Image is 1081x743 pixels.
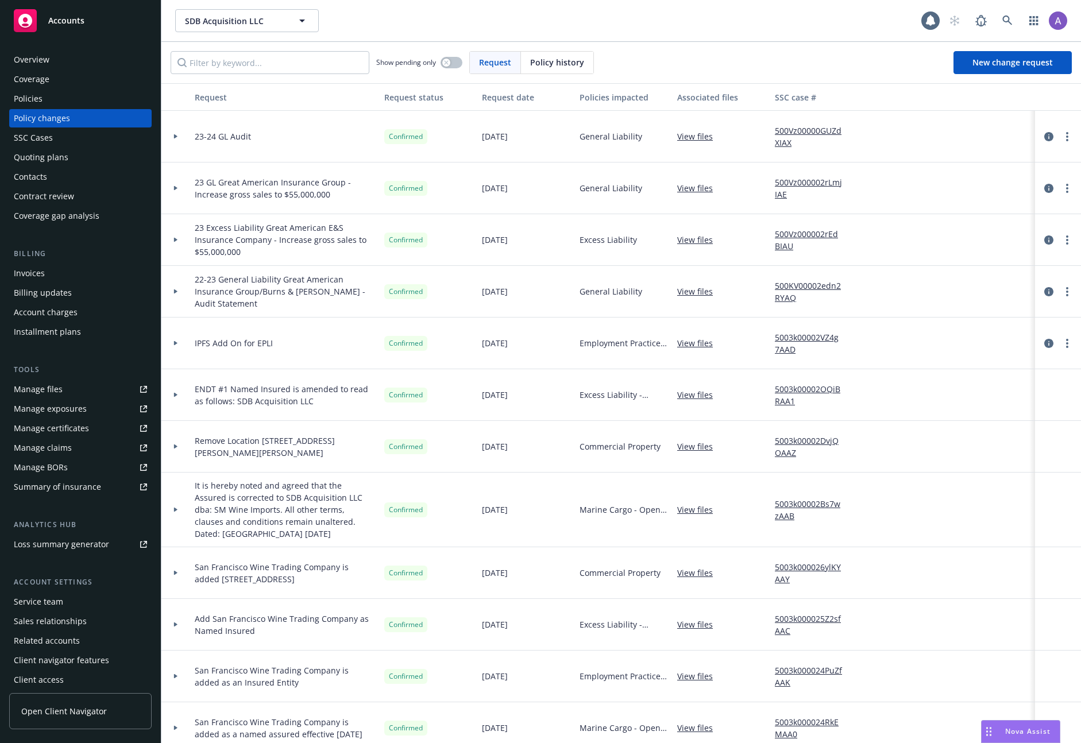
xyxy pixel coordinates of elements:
[161,421,190,473] div: Toggle Row Expanded
[161,473,190,547] div: Toggle Row Expanded
[195,383,375,407] span: ENDT #1 Named Insured is amended to read as follows: SDB Acquisition LLC
[482,722,508,734] span: [DATE]
[982,721,996,742] div: Drag to move
[943,9,966,32] a: Start snowing
[161,599,190,651] div: Toggle Row Expanded
[775,435,852,459] a: 5003k00002DvjQOAAZ
[9,51,152,69] a: Overview
[1060,285,1074,299] a: more
[14,109,70,127] div: Policy changes
[14,439,72,457] div: Manage claims
[9,129,152,147] a: SSC Cases
[195,613,375,637] span: Add San Francisco Wine Trading Company as Named Insured
[389,442,423,452] span: Confirmed
[1022,9,1045,32] a: Switch app
[389,183,423,194] span: Confirmed
[677,389,722,401] a: View files
[195,273,375,309] span: 22-23 General Liability Great American Insurance Group/Burns & [PERSON_NAME] - Audit Statement
[14,419,89,438] div: Manage certificates
[9,264,152,283] a: Invoices
[161,369,190,421] div: Toggle Row Expanded
[14,207,99,225] div: Coverage gap analysis
[996,9,1019,32] a: Search
[9,303,152,322] a: Account charges
[677,91,766,103] div: Associated files
[477,83,575,111] button: Request date
[580,504,668,516] span: Marine Cargo - Open / Floating
[580,337,668,349] span: Employment Practices Liability
[389,671,423,682] span: Confirmed
[14,632,80,650] div: Related accounts
[482,670,508,682] span: [DATE]
[1042,233,1056,247] a: circleInformation
[677,130,722,142] a: View files
[14,51,49,69] div: Overview
[14,90,43,108] div: Policies
[9,90,152,108] a: Policies
[775,280,852,304] a: 500KV00002edn2RYAQ
[9,5,152,37] a: Accounts
[161,266,190,318] div: Toggle Row Expanded
[14,651,109,670] div: Client navigator features
[389,131,423,142] span: Confirmed
[175,9,319,32] button: SDB Acquisition LLC
[580,440,661,452] span: Commercial Property
[14,323,81,341] div: Installment plans
[9,458,152,477] a: Manage BORs
[9,535,152,554] a: Loss summary generator
[161,162,190,214] div: Toggle Row Expanded
[171,51,369,74] input: Filter by keyword...
[1060,336,1074,350] a: more
[9,364,152,376] div: Tools
[1042,285,1056,299] a: circleInformation
[14,400,87,418] div: Manage exposures
[970,9,993,32] a: Report a Bug
[389,287,423,297] span: Confirmed
[376,57,436,67] span: Show pending only
[482,130,508,142] span: [DATE]
[775,176,852,200] a: 500Vz000002rLmjIAE
[14,187,74,206] div: Contract review
[479,56,511,68] span: Request
[14,168,47,186] div: Contacts
[580,618,668,630] span: Excess Liability - Excess over GL
[482,567,508,579] span: [DATE]
[9,109,152,127] a: Policy changes
[161,214,190,266] div: Toggle Row Expanded
[673,83,770,111] button: Associated files
[195,561,375,585] span: San Francisco Wine Trading Company is added [STREET_ADDRESS]
[1060,181,1074,195] a: more
[580,567,661,579] span: Commercial Property
[530,56,584,68] span: Policy history
[953,51,1072,74] a: New change request
[482,234,508,246] span: [DATE]
[1060,130,1074,144] a: more
[14,535,109,554] div: Loss summary generator
[9,478,152,496] a: Summary of insurance
[9,419,152,438] a: Manage certificates
[677,567,722,579] a: View files
[9,400,152,418] a: Manage exposures
[580,182,642,194] span: General Liability
[972,57,1053,68] span: New change request
[580,91,668,103] div: Policies impacted
[9,439,152,457] a: Manage claims
[14,303,78,322] div: Account charges
[482,337,508,349] span: [DATE]
[482,389,508,401] span: [DATE]
[9,187,152,206] a: Contract review
[389,390,423,400] span: Confirmed
[9,593,152,611] a: Service team
[775,498,852,522] a: 5003k00002Bs7wzAAB
[9,380,152,398] a: Manage files
[161,111,190,162] div: Toggle Row Expanded
[195,337,273,349] span: IPFS Add On for EPLI
[9,148,152,167] a: Quoting plans
[1042,130,1056,144] a: circleInformation
[195,91,375,103] div: Request
[195,716,375,740] span: San Francisco Wine Trading Company is added as a named assured effective [DATE]
[775,561,852,585] a: 5003k000026ylKYAAY
[161,547,190,599] div: Toggle Row Expanded
[9,168,152,186] a: Contacts
[482,440,508,452] span: [DATE]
